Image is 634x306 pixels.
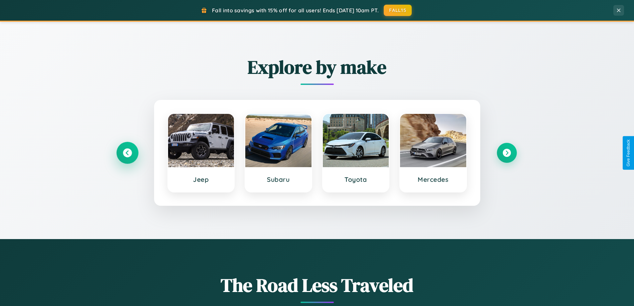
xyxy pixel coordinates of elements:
h3: Subaru [252,175,305,183]
h3: Toyota [329,175,382,183]
div: Give Feedback [626,140,631,166]
h2: Explore by make [117,54,517,80]
h3: Jeep [175,175,228,183]
button: FALL15 [384,5,412,16]
h3: Mercedes [407,175,460,183]
span: Fall into savings with 15% off for all users! Ends [DATE] 10am PT. [212,7,379,14]
h1: The Road Less Traveled [117,272,517,298]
